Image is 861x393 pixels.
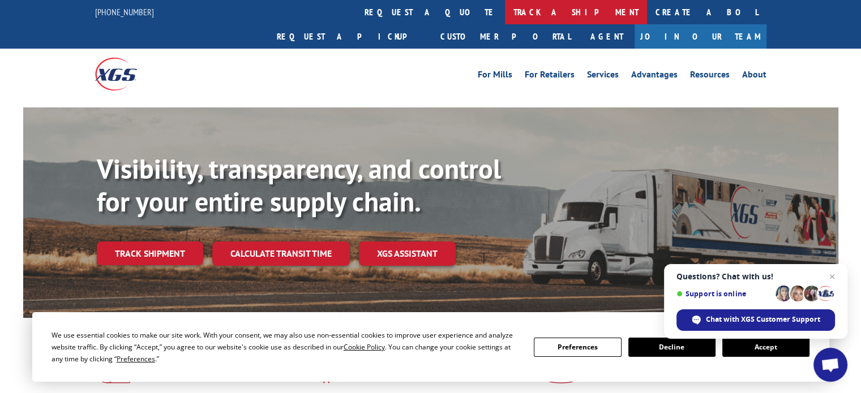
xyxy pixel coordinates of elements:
a: Advantages [631,70,678,83]
div: Open chat [813,348,847,382]
span: Cookie Policy [344,342,385,352]
button: Accept [722,338,809,357]
a: Customer Portal [432,24,579,49]
a: Services [587,70,619,83]
a: Calculate transit time [212,241,350,266]
span: Chat with XGS Customer Support [706,314,820,325]
div: Cookie Consent Prompt [32,312,829,382]
span: Questions? Chat with us! [676,272,835,281]
a: About [742,70,766,83]
a: Request a pickup [268,24,432,49]
a: Agent [579,24,635,49]
span: Preferences [117,354,155,364]
span: Close chat [825,270,839,283]
div: We use essential cookies to make our site work. With your consent, we may also use non-essential ... [52,329,520,365]
a: Join Our Team [635,24,766,49]
span: Support is online [676,290,772,298]
button: Decline [628,338,716,357]
a: Resources [690,70,730,83]
b: Visibility, transparency, and control for your entire supply chain. [97,151,501,219]
a: [PHONE_NUMBER] [95,6,154,18]
a: For Mills [478,70,512,83]
a: For Retailers [525,70,575,83]
a: XGS ASSISTANT [359,241,456,266]
button: Preferences [534,338,621,357]
div: Chat with XGS Customer Support [676,309,835,331]
a: Track shipment [97,241,203,265]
